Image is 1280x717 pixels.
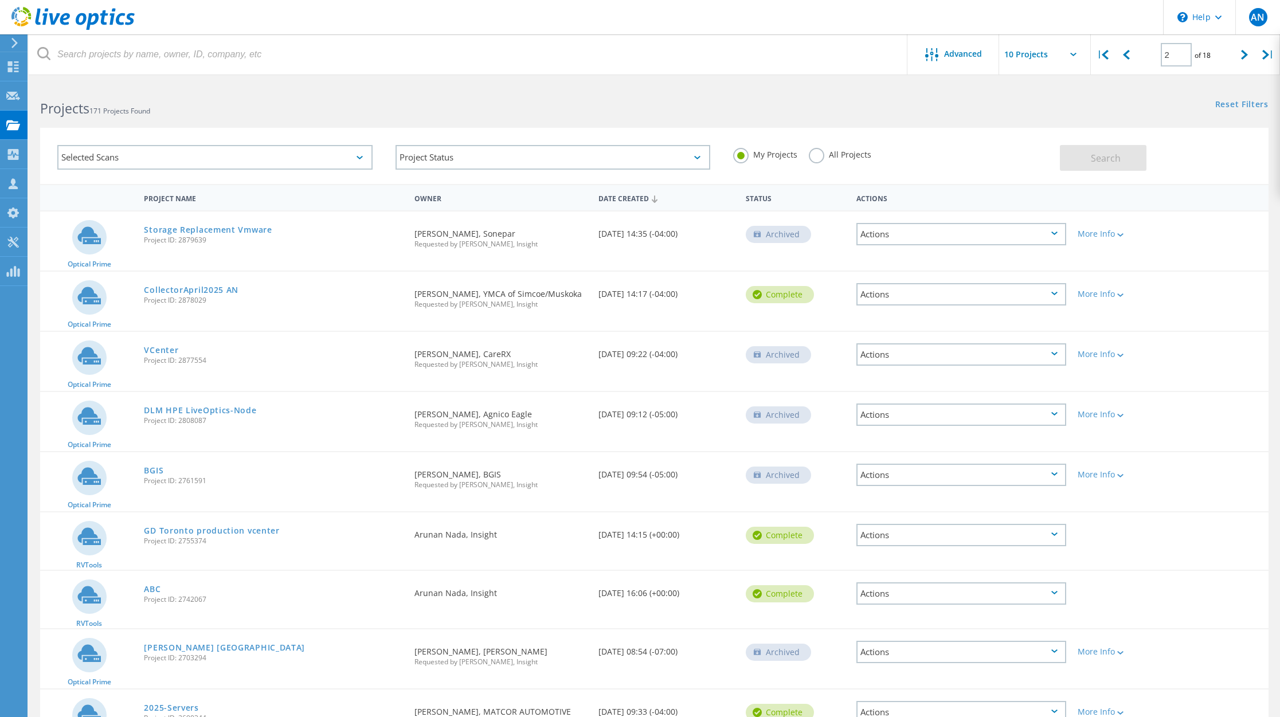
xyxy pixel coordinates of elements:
[593,571,740,609] div: [DATE] 16:06 (+00:00)
[746,467,811,484] div: Archived
[144,297,402,304] span: Project ID: 2878029
[144,467,163,475] a: BGIS
[1177,12,1188,22] svg: \n
[414,659,587,665] span: Requested by [PERSON_NAME], Insight
[409,211,593,259] div: [PERSON_NAME], Sonepar
[144,346,178,354] a: VCenter
[856,343,1066,366] div: Actions
[1215,100,1269,110] a: Reset Filters
[144,527,279,535] a: GD Toronto production vcenter
[1195,50,1211,60] span: of 18
[409,187,593,208] div: Owner
[414,421,587,428] span: Requested by [PERSON_NAME], Insight
[856,223,1066,245] div: Actions
[740,187,851,208] div: Status
[138,187,408,208] div: Project Name
[746,644,811,661] div: Archived
[593,452,740,490] div: [DATE] 09:54 (-05:00)
[856,641,1066,663] div: Actions
[1078,230,1164,238] div: More Info
[746,346,811,363] div: Archived
[76,620,102,627] span: RVTools
[409,332,593,379] div: [PERSON_NAME], CareRX
[593,512,740,550] div: [DATE] 14:15 (+00:00)
[856,283,1066,305] div: Actions
[856,524,1066,546] div: Actions
[856,464,1066,486] div: Actions
[1078,290,1164,298] div: More Info
[68,679,111,685] span: Optical Prime
[144,357,402,364] span: Project ID: 2877554
[733,148,797,159] label: My Projects
[89,106,150,116] span: 171 Projects Found
[29,34,908,75] input: Search projects by name, owner, ID, company, etc
[144,585,161,593] a: ABC
[593,332,740,370] div: [DATE] 09:22 (-04:00)
[76,562,102,569] span: RVTools
[144,226,272,234] a: Storage Replacement Vmware
[1251,13,1265,22] span: AN
[856,582,1066,605] div: Actions
[409,629,593,677] div: [PERSON_NAME], [PERSON_NAME]
[144,477,402,484] span: Project ID: 2761591
[414,301,587,308] span: Requested by [PERSON_NAME], Insight
[68,321,111,328] span: Optical Prime
[144,644,305,652] a: [PERSON_NAME] [GEOGRAPHIC_DATA]
[414,241,587,248] span: Requested by [PERSON_NAME], Insight
[1091,152,1121,164] span: Search
[1256,34,1280,75] div: |
[746,585,814,602] div: Complete
[68,381,111,388] span: Optical Prime
[396,145,711,170] div: Project Status
[1078,410,1164,418] div: More Info
[409,512,593,550] div: Arunan Nada, Insight
[1078,471,1164,479] div: More Info
[746,226,811,243] div: Archived
[809,148,871,159] label: All Projects
[851,187,1072,208] div: Actions
[414,361,587,368] span: Requested by [PERSON_NAME], Insight
[593,187,740,209] div: Date Created
[11,24,135,32] a: Live Optics Dashboard
[144,417,402,424] span: Project ID: 2808087
[1078,648,1164,656] div: More Info
[944,50,982,58] span: Advanced
[593,392,740,430] div: [DATE] 09:12 (-05:00)
[409,571,593,609] div: Arunan Nada, Insight
[593,211,740,249] div: [DATE] 14:35 (-04:00)
[144,286,238,294] a: CollectorApril2025 AN
[40,99,89,117] b: Projects
[746,527,814,544] div: Complete
[409,272,593,319] div: [PERSON_NAME], YMCA of Simcoe/Muskoka
[1078,350,1164,358] div: More Info
[414,481,587,488] span: Requested by [PERSON_NAME], Insight
[409,392,593,440] div: [PERSON_NAME], Agnico Eagle
[746,406,811,424] div: Archived
[144,704,198,712] a: 2025-Servers
[746,286,814,303] div: Complete
[1060,145,1146,171] button: Search
[144,655,402,661] span: Project ID: 2703294
[144,237,402,244] span: Project ID: 2879639
[1091,34,1114,75] div: |
[144,538,402,544] span: Project ID: 2755374
[68,261,111,268] span: Optical Prime
[144,406,256,414] a: DLM HPE LiveOptics-Node
[1078,708,1164,716] div: More Info
[593,272,740,309] div: [DATE] 14:17 (-04:00)
[593,629,740,667] div: [DATE] 08:54 (-07:00)
[144,596,402,603] span: Project ID: 2742067
[856,403,1066,426] div: Actions
[57,145,373,170] div: Selected Scans
[68,501,111,508] span: Optical Prime
[68,441,111,448] span: Optical Prime
[409,452,593,500] div: [PERSON_NAME], BGIS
